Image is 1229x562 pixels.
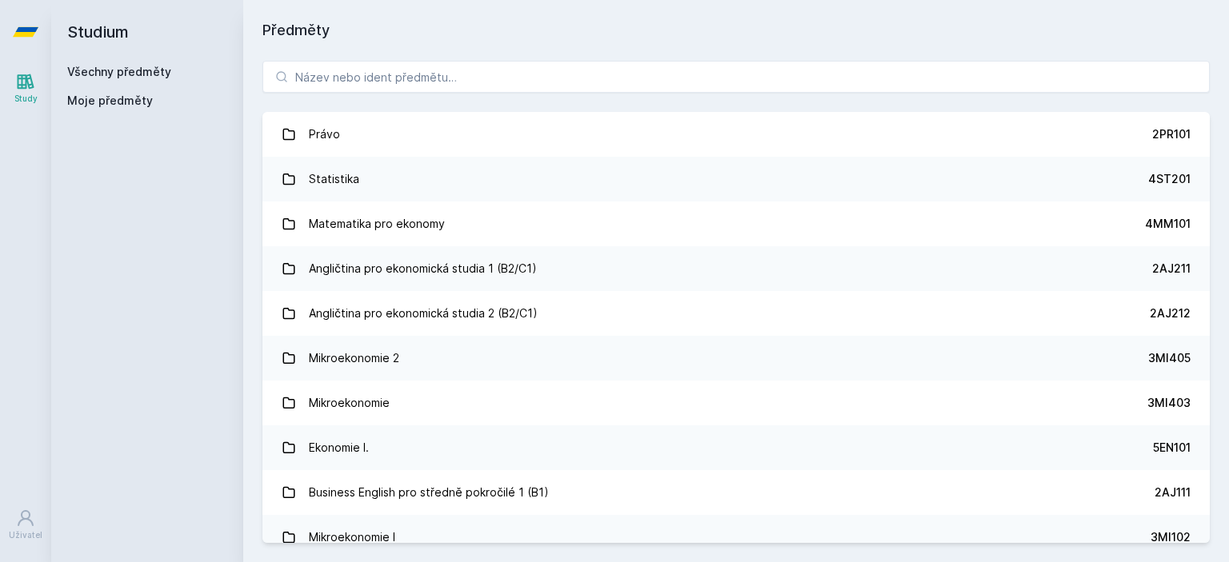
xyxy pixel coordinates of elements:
div: 2AJ211 [1152,261,1191,277]
div: Mikroekonomie [309,387,390,419]
div: Mikroekonomie I [309,521,395,553]
a: Mikroekonomie 3MI403 [262,381,1210,425]
a: Statistika 4ST201 [262,157,1210,201]
div: 3MI403 [1147,395,1191,411]
div: 2PR101 [1152,126,1191,142]
div: 3MI405 [1148,350,1191,366]
div: 2AJ212 [1150,305,1191,321]
a: Angličtina pro ekonomická studia 1 (B2/C1) 2AJ211 [262,246,1210,291]
div: Matematika pro ekonomy [309,208,445,240]
a: Mikroekonomie 2 3MI405 [262,336,1210,381]
a: Business English pro středně pokročilé 1 (B1) 2AJ111 [262,470,1210,515]
div: Angličtina pro ekonomická studia 2 (B2/C1) [309,297,538,329]
div: Business English pro středně pokročilé 1 (B1) [309,476,549,508]
a: Study [3,64,48,113]
div: Statistika [309,163,359,195]
div: Právo [309,118,340,150]
div: 4MM101 [1145,216,1191,232]
div: Uživatel [9,529,42,541]
div: 3MI102 [1151,529,1191,545]
a: Ekonomie I. 5EN101 [262,425,1210,470]
h1: Předměty [262,19,1210,42]
a: Právo 2PR101 [262,112,1210,157]
div: Ekonomie I. [309,432,369,464]
span: Moje předměty [67,93,153,109]
div: Mikroekonomie 2 [309,342,399,374]
div: 5EN101 [1153,440,1191,456]
a: Mikroekonomie I 3MI102 [262,515,1210,560]
div: Angličtina pro ekonomická studia 1 (B2/C1) [309,253,537,285]
div: 4ST201 [1148,171,1191,187]
a: Angličtina pro ekonomická studia 2 (B2/C1) 2AJ212 [262,291,1210,336]
a: Matematika pro ekonomy 4MM101 [262,201,1210,246]
div: Study [14,93,38,105]
input: Název nebo ident předmětu… [262,61,1210,93]
a: Všechny předměty [67,65,171,78]
a: Uživatel [3,500,48,549]
div: 2AJ111 [1155,484,1191,500]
